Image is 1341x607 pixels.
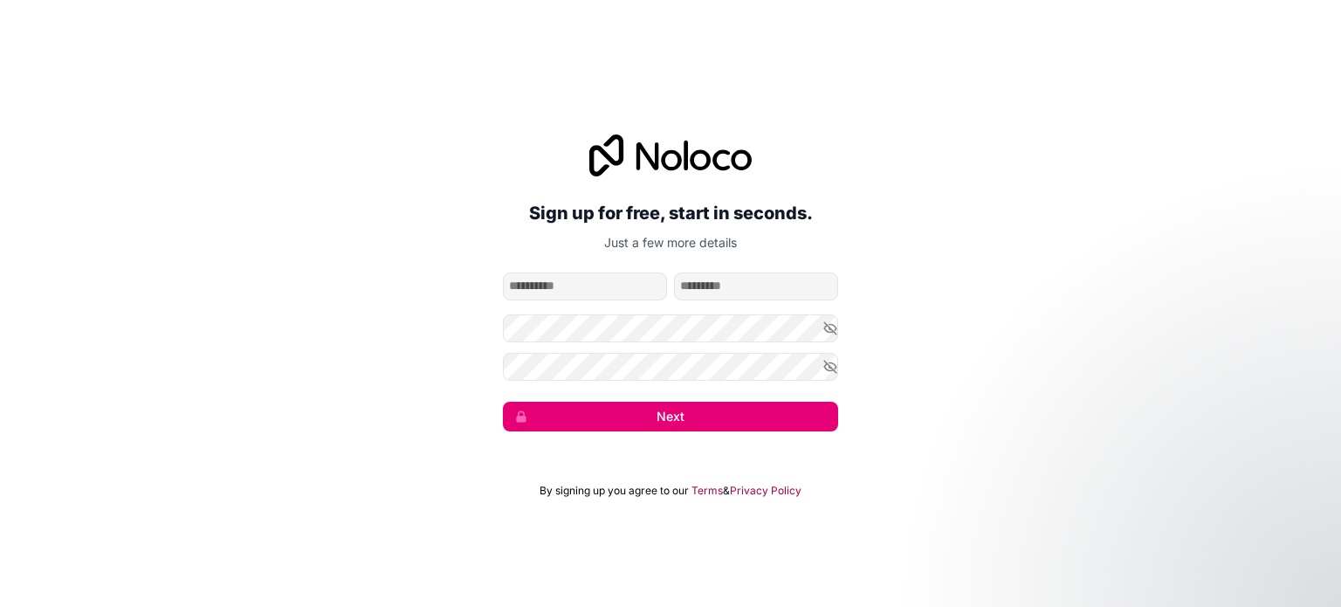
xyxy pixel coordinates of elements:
[723,484,730,498] span: &
[503,234,838,252] p: Just a few more details
[674,272,838,300] input: family-name
[503,197,838,229] h2: Sign up for free, start in seconds.
[730,484,801,498] a: Privacy Policy
[992,476,1341,598] iframe: Intercom notifications message
[540,484,689,498] span: By signing up you agree to our
[503,353,838,381] input: Confirm password
[503,272,667,300] input: given-name
[503,314,838,342] input: Password
[503,402,838,431] button: Next
[691,484,723,498] a: Terms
